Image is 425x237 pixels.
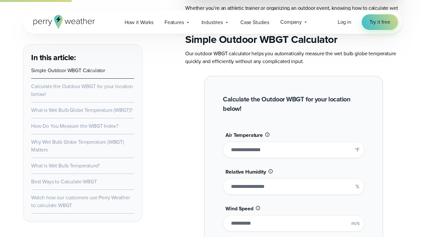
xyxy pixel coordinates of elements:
a: Case Studies [235,16,275,29]
a: Calculate the Outdoor WBGT for your location below! [31,83,133,98]
span: Air Temperature [225,131,263,139]
span: Relative Humidity [225,168,266,176]
span: Features [164,19,184,26]
p: Our outdoor WBGT calculator helps you automatically measure the wet bulb globe temperature quickl... [185,50,402,65]
span: How it Works [125,19,153,26]
a: Try it free [362,14,398,30]
a: How Do You Measure the WBGT Index? [31,122,118,130]
span: Case Studies [240,19,269,26]
a: How it Works [119,16,159,29]
a: Why Wet Bulb Globe Temperature (WBGT) Matters [31,138,124,153]
a: What is Wet Bulb Temperature? [31,162,100,169]
a: What is Wet Bulb Globe Temperature (WBGT)? [31,106,132,114]
a: Best Ways to Calculate WBGT [31,178,97,185]
span: Company [280,18,302,26]
span: Industries [201,19,223,26]
a: Log in [338,18,351,26]
span: Wind Speed [225,205,253,212]
h3: In this article: [31,52,134,63]
h2: Calculate the Outdoor WBGT for your location below! [223,95,364,113]
span: Try it free [370,18,390,26]
a: Simple Outdoor WBGT Calculator [31,67,105,74]
h2: Simple Outdoor WBGT Calculator [185,33,402,46]
p: Whether you’re an athletic trainer or organizing an outdoor event, knowing how to calculate wet b... [185,4,402,20]
a: Watch how our customers use Perry Weather to calculate WBGT [31,194,130,209]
